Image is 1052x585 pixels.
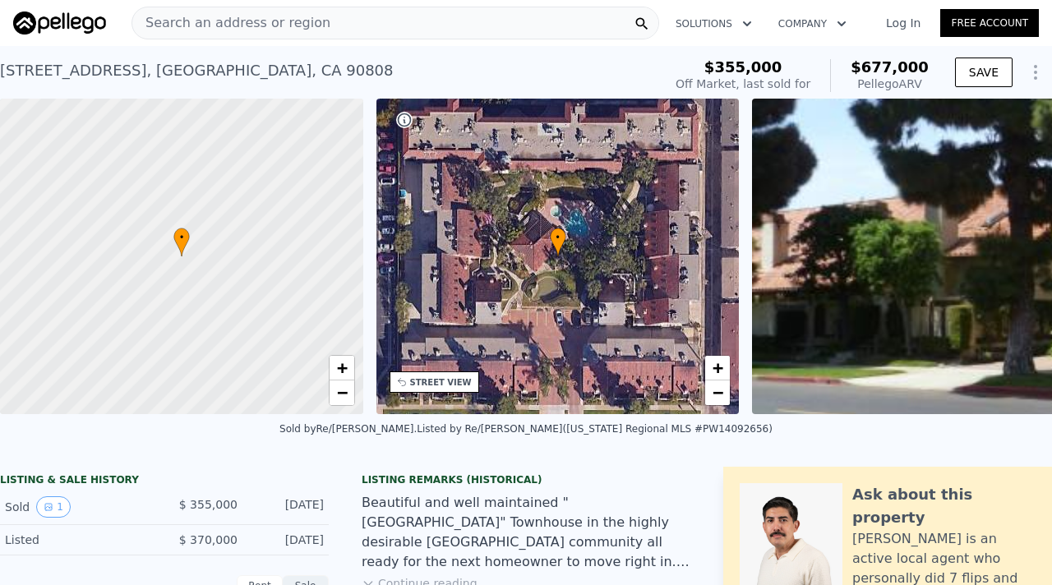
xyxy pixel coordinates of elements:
[251,532,324,548] div: [DATE]
[330,356,354,380] a: Zoom in
[550,230,566,245] span: •
[251,496,324,518] div: [DATE]
[173,230,190,245] span: •
[704,58,782,76] span: $355,000
[179,533,238,546] span: $ 370,000
[362,493,690,572] div: Beautiful and well maintained "[GEOGRAPHIC_DATA]" Townhouse in the highly desirable [GEOGRAPHIC_D...
[173,228,190,256] div: •
[866,15,940,31] a: Log In
[417,423,773,435] div: Listed by Re/[PERSON_NAME] ([US_STATE] Regional MLS #PW14092656)
[279,423,417,435] div: Sold by Re/[PERSON_NAME] .
[955,58,1013,87] button: SAVE
[5,532,151,548] div: Listed
[179,498,238,511] span: $ 355,000
[36,496,71,518] button: View historical data
[550,228,566,256] div: •
[713,382,723,403] span: −
[662,9,765,39] button: Solutions
[851,58,929,76] span: $677,000
[676,76,810,92] div: Off Market, last sold for
[330,380,354,405] a: Zoom out
[1019,56,1052,89] button: Show Options
[851,76,929,92] div: Pellego ARV
[713,357,723,378] span: +
[13,12,106,35] img: Pellego
[765,9,860,39] button: Company
[336,357,347,378] span: +
[362,473,690,486] div: Listing Remarks (Historical)
[940,9,1039,37] a: Free Account
[336,382,347,403] span: −
[410,376,472,389] div: STREET VIEW
[852,483,1036,529] div: Ask about this property
[705,356,730,380] a: Zoom in
[132,13,330,33] span: Search an address or region
[705,380,730,405] a: Zoom out
[5,496,151,518] div: Sold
